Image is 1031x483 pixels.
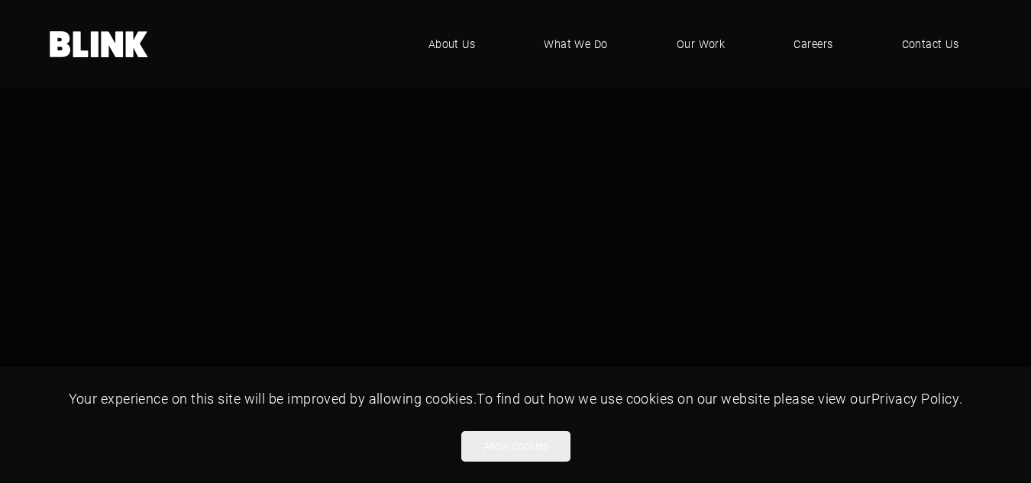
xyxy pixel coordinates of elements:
[771,21,855,67] a: Careers
[428,36,476,53] span: About Us
[902,36,959,53] span: Contact Us
[879,21,982,67] a: Contact Us
[677,36,726,53] span: Our Work
[544,36,608,53] span: What We Do
[521,21,631,67] a: What We Do
[654,21,748,67] a: Our Work
[69,389,963,407] span: Your experience on this site will be improved by allowing cookies. To find out how we use cookies...
[871,389,959,407] a: Privacy Policy
[793,36,832,53] span: Careers
[461,431,570,462] button: Allow cookies
[406,21,499,67] a: About Us
[50,31,149,57] a: Home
